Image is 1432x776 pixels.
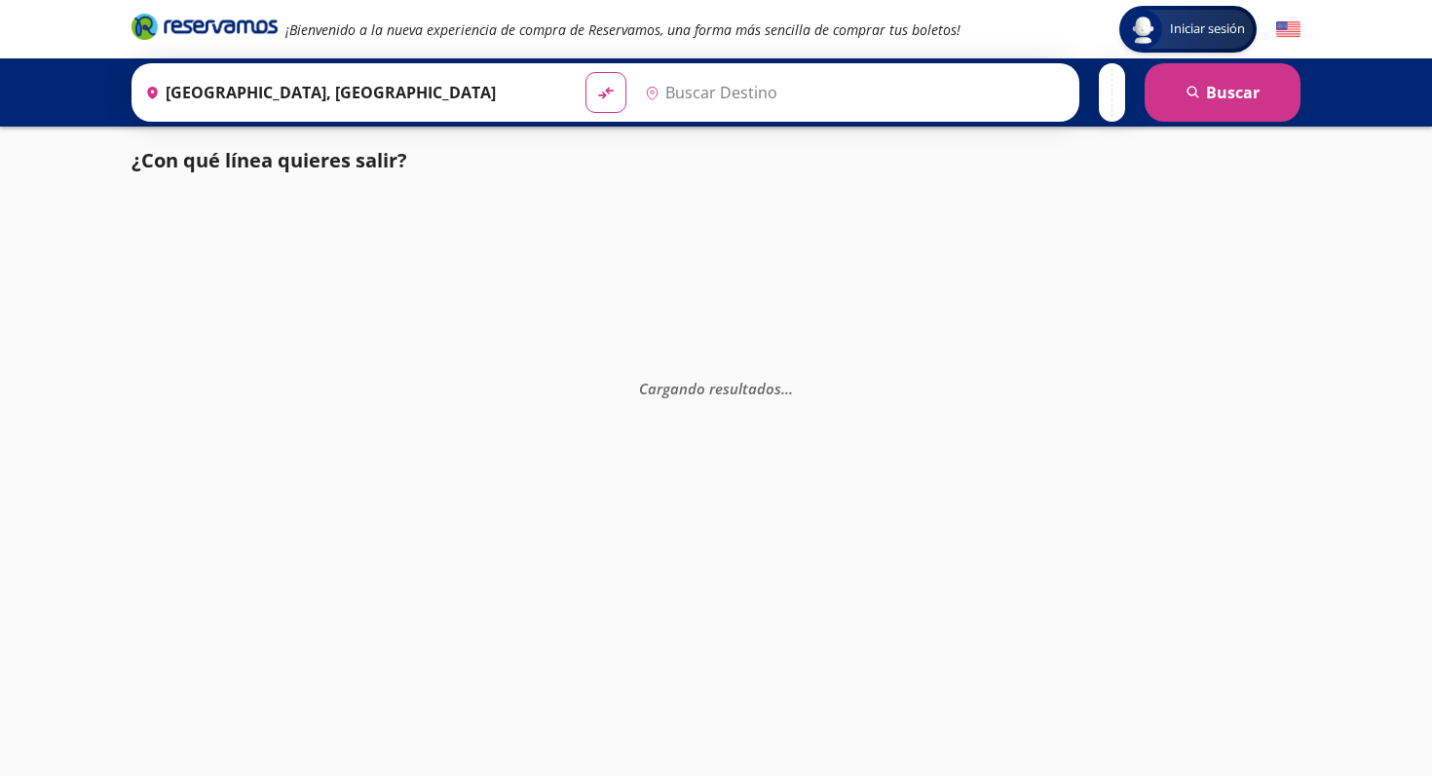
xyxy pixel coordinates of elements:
em: ¡Bienvenido a la nueva experiencia de compra de Reservamos, una forma más sencilla de comprar tus... [285,20,961,39]
span: . [781,378,785,397]
p: ¿Con qué línea quieres salir? [132,146,407,175]
input: Buscar Destino [637,68,1070,117]
button: Buscar [1145,63,1300,122]
button: English [1276,18,1300,42]
span: Iniciar sesión [1162,19,1253,39]
em: Cargando resultados [639,378,793,397]
span: . [785,378,789,397]
a: Brand Logo [132,12,278,47]
i: Brand Logo [132,12,278,41]
span: . [789,378,793,397]
input: Buscar Origen [137,68,570,117]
